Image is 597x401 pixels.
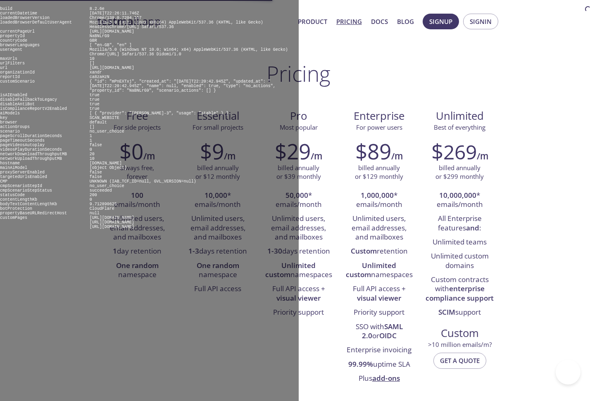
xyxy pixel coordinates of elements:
[90,184,124,188] pre: no_user_choice
[90,197,92,202] pre: 0
[345,306,413,320] li: Priority support
[90,111,228,116] pre: [ { "provider": "[PERSON_NAME]-3", "usage": "stable" } ]
[443,138,477,165] span: 269
[264,244,333,259] li: days retention
[90,57,95,61] pre: 10
[90,147,92,152] pre: 0
[428,340,492,349] span: > 10 million emails/m?
[90,107,100,111] pre: true
[355,139,391,164] h2: $89
[477,149,488,163] h6: /m
[90,202,117,206] pre: 9.712890625
[391,149,403,163] h6: /m
[436,109,484,123] span: Unlimited
[90,170,102,175] pre: false
[90,134,92,138] pre: 1
[345,358,413,372] li: uptime SLA
[345,259,413,282] li: namespaces
[280,123,318,131] span: Most popular
[371,16,388,27] a: Docs
[357,293,401,303] strong: visual viewer
[264,189,333,212] li: * emails/month
[426,273,494,306] li: Custom contracts with
[265,109,332,123] span: Pro
[264,306,333,320] li: Priority support
[423,14,459,29] button: Signup
[345,189,413,212] li: * emails/month
[90,211,100,216] pre: null
[439,190,476,200] strong: 10,000,000
[440,355,480,366] span: Get a quote
[336,16,362,27] a: Pricing
[264,282,333,306] li: Full API access +
[362,322,403,340] strong: SAML 2.0
[90,38,97,43] pre: GBR
[90,129,124,134] pre: no_user_choice
[348,359,373,369] strong: 99.99%
[90,93,100,97] pre: true
[397,16,414,27] a: Blog
[90,7,105,11] pre: 8.2.6e
[90,188,112,193] pre: succeeded
[355,164,403,181] p: billed annually or $129 monthly
[90,166,127,170] pre: [object Object]
[361,190,394,200] strong: 1,000,000
[426,235,494,249] li: Unlimited teams
[90,97,100,102] pre: true
[345,109,413,123] span: Enterprise
[372,373,400,383] a: add-ons
[90,138,92,143] pre: 1
[90,120,107,125] pre: default
[429,16,452,27] span: Signup
[90,79,276,93] pre: { "id": "mPnEXTxj", "created_at": "[DATE]T22:20:42.945Z", "updated_at": "[DATE]T22:20:42.945Z", "...
[90,102,100,107] pre: true
[90,125,95,129] pre: []
[351,246,377,256] strong: Custom
[90,34,109,38] pre: NaBNLrG9
[90,11,139,16] pre: [DATE]T22:26:11.746Z
[433,353,486,368] button: Get a quote
[345,343,413,357] li: Enterprise invoicing
[438,307,455,317] strong: SCIM
[356,123,402,131] span: For power users
[266,61,331,86] h1: Pricing
[426,284,494,302] strong: enterprise compliance support
[345,244,413,259] li: retention
[276,164,321,181] p: billed annually or $39 monthly
[90,20,263,29] pre: Mozilla/5.0 (X11; Linux x86_64) AppleWebKit/537.36 (KHTML, like Gecko) HeadlessChrome/[URL] Safar...
[90,175,102,179] pre: false
[556,360,580,384] iframe: Help Scout Beacon - Open
[90,47,288,57] pre: Mozilla/5.0 (Windows NT 10.0; Win64; x64) AppleWebKit/537.36 (KHTML, like Gecko) Chrome/[URL] Saf...
[435,164,484,181] p: billed annually or $299 monthly
[264,259,333,282] li: namespaces
[431,139,477,164] h2: $
[90,16,142,20] pre: Chrome/138.0.7204.157
[311,149,322,163] h6: /m
[426,306,494,320] li: support
[90,70,102,75] pre: xandr
[90,216,134,229] pre: [URL][DOMAIN_NAME] [URL][DOMAIN_NAME] [URL][DOMAIN_NAME]
[463,14,498,29] button: Signin
[470,16,492,27] span: Signin
[90,206,114,211] pre: CloudFlare
[345,282,413,306] li: Full API access +
[90,161,122,166] pre: [DOMAIN_NAME]
[90,143,102,147] pre: false
[90,193,97,197] pre: 200
[90,75,109,79] pre: ca8zaHzN
[90,43,132,47] pre: [ "en-GB", "en" ]
[426,189,494,212] li: * emails/month
[345,212,413,244] li: Unlimited users, email addresses, and mailboxes
[90,61,95,66] pre: []
[298,16,327,27] a: Product
[90,157,95,161] pre: 10
[276,293,321,303] strong: visual viewer
[90,152,95,157] pre: 20
[345,372,413,386] li: Plus
[434,123,485,131] span: Best of everything
[426,249,494,273] li: Unlimited custom domains
[90,116,119,120] pre: SCAN_WEBSITE
[90,29,134,34] pre: [URL][DOMAIN_NAME]
[345,320,413,344] li: SSO with or
[379,331,397,340] strong: OIDC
